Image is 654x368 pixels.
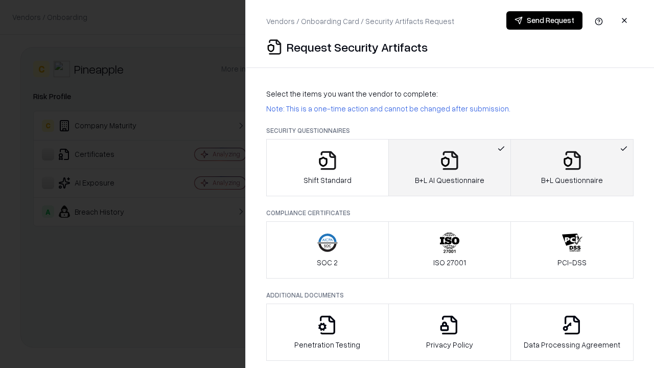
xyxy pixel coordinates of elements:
p: Data Processing Agreement [524,339,620,350]
p: Privacy Policy [426,339,473,350]
p: Additional Documents [266,291,634,300]
p: Compliance Certificates [266,209,634,217]
p: B+L Questionnaire [541,175,603,186]
button: ISO 27001 [388,221,511,279]
p: B+L AI Questionnaire [415,175,484,186]
button: Data Processing Agreement [510,304,634,361]
button: Privacy Policy [388,304,511,361]
button: Send Request [506,11,582,30]
p: SOC 2 [317,257,338,268]
p: Note: This is a one-time action and cannot be changed after submission. [266,103,634,114]
button: Penetration Testing [266,304,389,361]
button: Shift Standard [266,139,389,196]
p: Select the items you want the vendor to complete: [266,88,634,99]
p: Security Questionnaires [266,126,634,135]
button: B+L AI Questionnaire [388,139,511,196]
p: Vendors / Onboarding Card / Security Artifacts Request [266,16,454,27]
button: PCI-DSS [510,221,634,279]
p: Shift Standard [303,175,352,186]
p: Penetration Testing [294,339,360,350]
button: SOC 2 [266,221,389,279]
button: B+L Questionnaire [510,139,634,196]
p: Request Security Artifacts [287,39,428,55]
p: ISO 27001 [433,257,466,268]
p: PCI-DSS [557,257,587,268]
